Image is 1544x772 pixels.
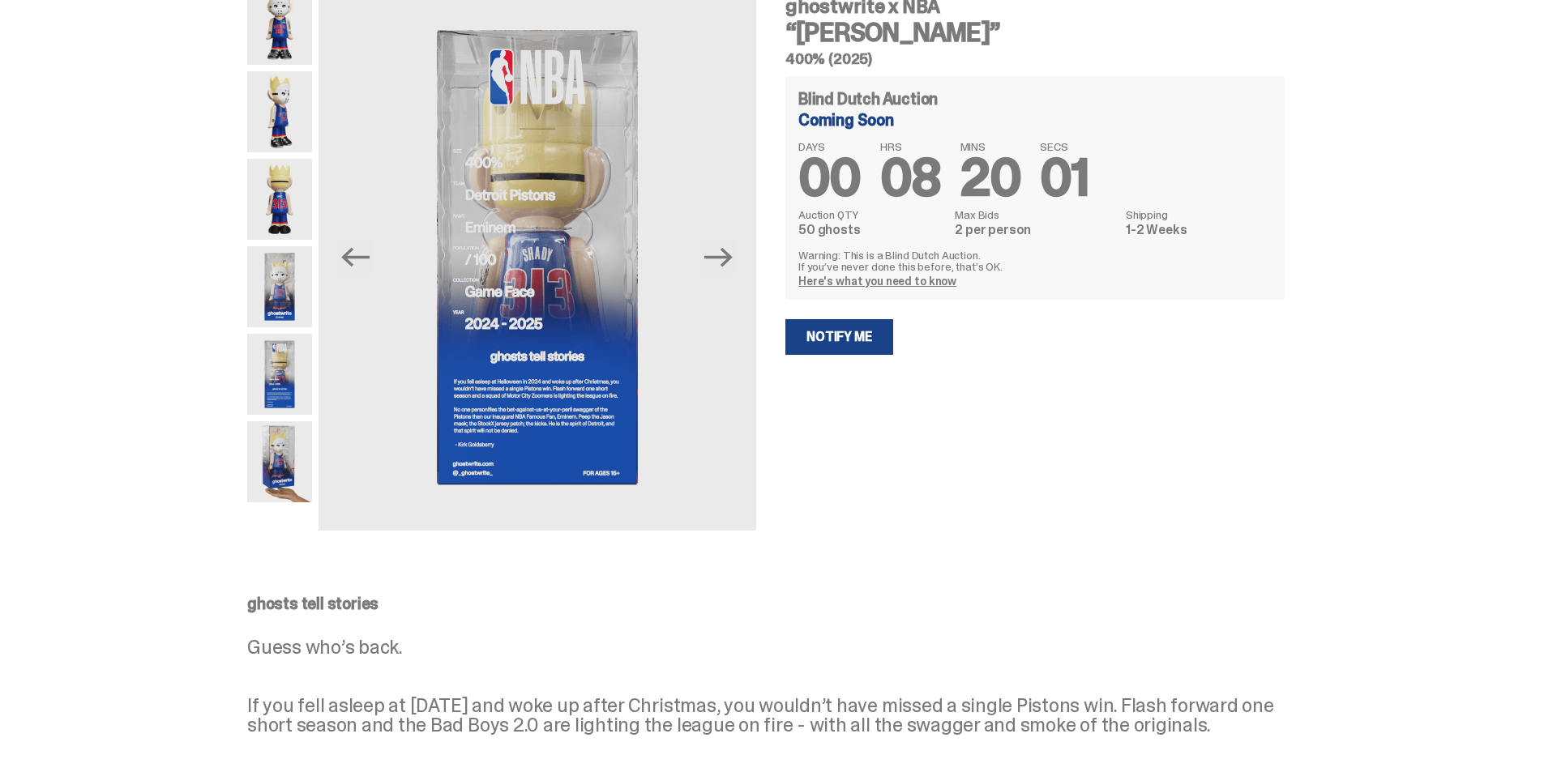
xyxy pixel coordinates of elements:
[247,159,312,240] img: Copy%20of%20Eminem_NBA_400_6.png
[1126,224,1272,237] dd: 1-2 Weeks
[798,209,945,220] dt: Auction QTY
[247,595,1285,612] p: ghosts tell stories
[960,141,1021,152] span: MINS
[798,250,1272,272] p: Warning: This is a Blind Dutch Auction. If you’ve never done this before, that’s OK.
[1040,144,1088,211] span: 01
[955,224,1116,237] dd: 2 per person
[247,421,312,502] img: eminem%20scale.png
[798,141,861,152] span: DAYS
[960,144,1021,211] span: 20
[247,71,312,152] img: Copy%20of%20Eminem_NBA_400_3.png
[785,319,893,355] a: Notify Me
[798,224,945,237] dd: 50 ghosts
[798,274,956,288] a: Here's what you need to know
[1126,209,1272,220] dt: Shipping
[798,91,938,107] h4: Blind Dutch Auction
[247,334,312,415] img: Eminem_NBA_400_13.png
[798,112,1272,128] div: Coming Soon
[785,52,1285,66] h5: 400% (2025)
[955,209,1116,220] dt: Max Bids
[798,144,861,211] span: 00
[338,240,374,275] button: Previous
[1040,141,1088,152] span: SECS
[880,141,941,152] span: HRS
[785,19,1285,45] h3: “[PERSON_NAME]”
[880,144,941,211] span: 08
[247,246,312,327] img: Eminem_NBA_400_12.png
[701,240,737,275] button: Next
